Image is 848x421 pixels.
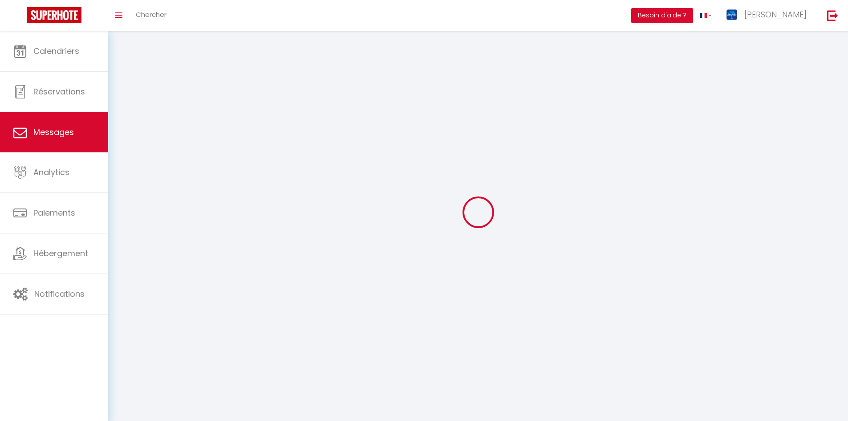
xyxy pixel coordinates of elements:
img: ... [725,8,738,21]
img: logout [827,10,838,21]
span: Réservations [33,86,85,97]
span: Paiements [33,207,75,218]
span: Calendriers [33,45,79,57]
span: [PERSON_NAME] [744,9,807,20]
span: Analytics [33,167,69,178]
span: Notifications [34,288,85,299]
span: Messages [33,127,74,138]
span: Hébergement [33,248,88,259]
button: Besoin d'aide ? [631,8,693,23]
span: Chercher [136,10,166,19]
img: Super Booking [27,7,81,23]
